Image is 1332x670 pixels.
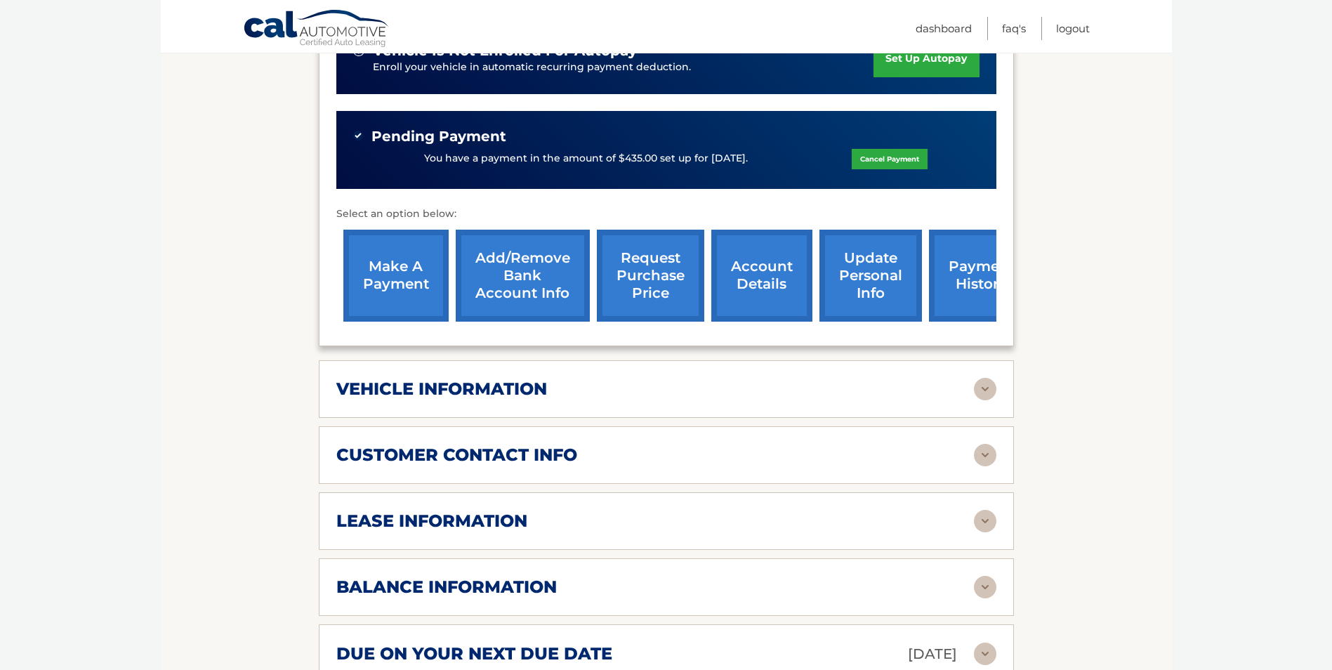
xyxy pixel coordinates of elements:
[974,576,996,598] img: accordion-rest.svg
[343,230,449,322] a: make a payment
[597,230,704,322] a: request purchase price
[908,642,957,666] p: [DATE]
[371,128,506,145] span: Pending Payment
[852,149,928,169] a: Cancel Payment
[1002,17,1026,40] a: FAQ's
[974,444,996,466] img: accordion-rest.svg
[243,9,390,50] a: Cal Automotive
[873,40,979,77] a: set up autopay
[1056,17,1090,40] a: Logout
[336,511,527,532] h2: lease information
[336,643,612,664] h2: due on your next due date
[336,206,996,223] p: Select an option below:
[373,60,874,75] p: Enroll your vehicle in automatic recurring payment deduction.
[336,379,547,400] h2: vehicle information
[336,577,557,598] h2: balance information
[336,445,577,466] h2: customer contact info
[353,131,363,140] img: check-green.svg
[711,230,812,322] a: account details
[916,17,972,40] a: Dashboard
[929,230,1034,322] a: payment history
[819,230,922,322] a: update personal info
[974,378,996,400] img: accordion-rest.svg
[974,510,996,532] img: accordion-rest.svg
[974,643,996,665] img: accordion-rest.svg
[424,151,748,166] p: You have a payment in the amount of $435.00 set up for [DATE].
[456,230,590,322] a: Add/Remove bank account info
